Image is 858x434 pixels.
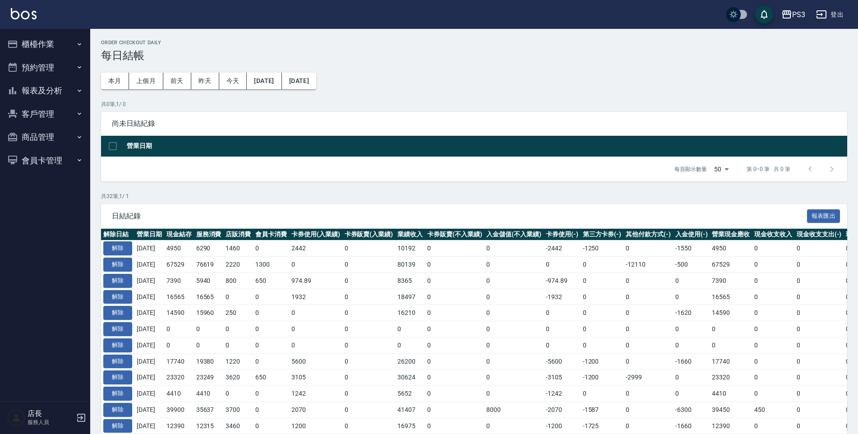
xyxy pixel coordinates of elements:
td: 0 [253,321,289,337]
td: [DATE] [134,240,164,257]
td: 12390 [710,418,752,434]
td: 0 [752,272,794,289]
td: -1620 [673,305,710,321]
td: 0 [673,272,710,289]
td: 0 [623,386,673,402]
td: 3620 [223,369,253,386]
td: 650 [253,272,289,289]
button: [DATE] [247,73,281,89]
td: 8000 [484,402,544,418]
td: 0 [581,289,624,305]
td: -1660 [673,353,710,369]
td: 5600 [289,353,342,369]
th: 營業日期 [134,229,164,240]
td: 0 [484,305,544,321]
td: 12390 [164,418,194,434]
p: 第 0–0 筆 共 0 筆 [747,165,790,173]
td: 0 [752,418,794,434]
td: -1242 [544,386,581,402]
td: 0 [794,402,844,418]
div: 50 [710,157,732,181]
td: 4410 [194,386,224,402]
td: 0 [342,386,396,402]
td: 35637 [194,402,224,418]
td: 0 [484,272,544,289]
td: 1300 [253,257,289,273]
td: -974.89 [544,272,581,289]
td: 0 [752,257,794,273]
th: 卡券使用(-) [544,229,581,240]
button: 解除 [103,290,132,304]
td: 0 [425,257,484,273]
td: 16210 [395,305,425,321]
td: 0 [342,337,396,353]
button: 本月 [101,73,129,89]
td: 39450 [710,402,752,418]
td: 0 [544,321,581,337]
td: 3700 [223,402,253,418]
td: [DATE] [134,386,164,402]
td: 0 [673,386,710,402]
td: 16565 [164,289,194,305]
td: [DATE] [134,353,164,369]
td: 16565 [710,289,752,305]
td: 4950 [164,240,194,257]
td: 0 [673,289,710,305]
th: 現金收支支出(-) [794,229,844,240]
p: 服務人員 [28,418,74,426]
td: 0 [164,321,194,337]
td: -2442 [544,240,581,257]
th: 卡券使用(入業績) [289,229,342,240]
td: 0 [710,321,752,337]
td: 0 [425,337,484,353]
td: 2442 [289,240,342,257]
td: 80139 [395,257,425,273]
button: 解除 [103,338,132,352]
button: 昨天 [191,73,219,89]
button: 解除 [103,387,132,401]
td: 0 [623,272,673,289]
td: 0 [623,337,673,353]
td: 23320 [710,369,752,386]
td: -1200 [544,418,581,434]
td: 0 [194,321,224,337]
td: 0 [752,337,794,353]
td: 0 [752,305,794,321]
th: 入金使用(-) [673,229,710,240]
td: 15960 [194,305,224,321]
td: 17740 [164,353,194,369]
td: 0 [752,240,794,257]
td: 26200 [395,353,425,369]
td: 0 [342,257,396,273]
td: 14590 [164,305,194,321]
td: 4410 [710,386,752,402]
td: 0 [794,289,844,305]
th: 現金收支收入 [752,229,794,240]
th: 其他付款方式(-) [623,229,673,240]
td: 0 [710,337,752,353]
td: 0 [581,305,624,321]
td: 0 [752,321,794,337]
td: 1220 [223,353,253,369]
td: 0 [794,321,844,337]
td: 1242 [289,386,342,402]
td: 0 [794,240,844,257]
td: 0 [484,418,544,434]
td: 0 [164,337,194,353]
td: -6300 [673,402,710,418]
button: 登出 [812,6,847,23]
td: 0 [425,321,484,337]
td: -1932 [544,289,581,305]
td: [DATE] [134,321,164,337]
td: 0 [253,418,289,434]
td: [DATE] [134,257,164,273]
td: 0 [752,386,794,402]
button: 解除 [103,306,132,320]
td: 76619 [194,257,224,273]
td: 2220 [223,257,253,273]
img: Person [7,409,25,427]
td: 0 [342,272,396,289]
button: 報表匯出 [807,209,840,223]
td: -2070 [544,402,581,418]
td: 0 [425,386,484,402]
